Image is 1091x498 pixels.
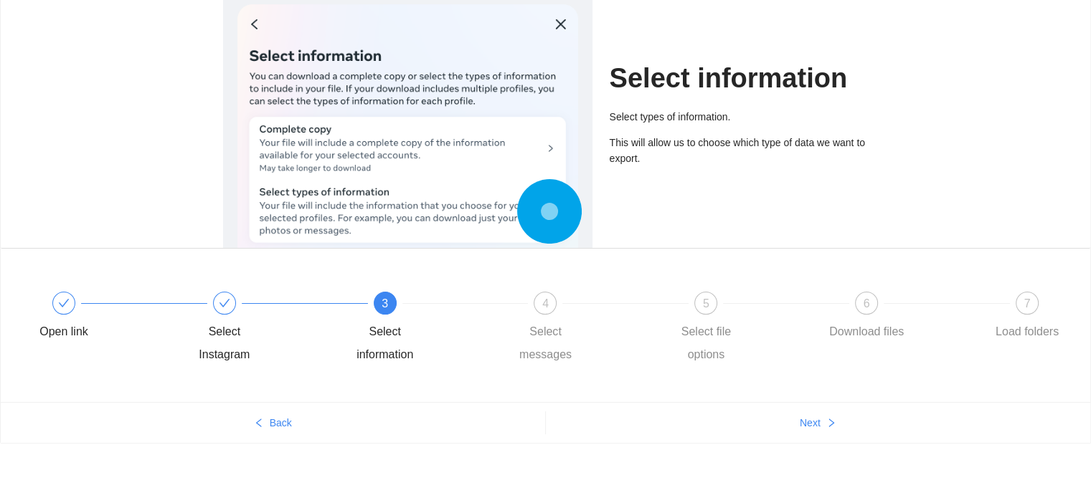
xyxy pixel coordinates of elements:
[382,297,388,310] span: 3
[610,135,869,166] p: This will allow us to choose which type of data we want to export.
[986,292,1069,343] div: 7Load folders
[39,320,88,343] div: Open link
[703,297,709,310] span: 5
[1,411,545,434] button: leftBack
[546,411,1091,434] button: Nextright
[800,415,821,431] span: Next
[825,292,986,343] div: 6Download files
[344,292,504,366] div: 3Select information
[610,109,869,125] p: Select types of information.
[58,297,70,309] span: check
[610,62,869,95] h1: Select information
[829,320,904,343] div: Download files
[22,292,183,343] div: Open link
[219,297,230,309] span: check
[183,292,344,366] div: Select Instagram
[542,297,549,310] span: 4
[1024,297,1031,310] span: 7
[254,418,264,429] span: left
[664,292,825,366] div: 5Select file options
[504,320,587,366] div: Select messages
[996,320,1059,343] div: Load folders
[864,297,870,310] span: 6
[183,320,266,366] div: Select Instagram
[826,418,836,429] span: right
[344,320,427,366] div: Select information
[270,415,292,431] span: Back
[504,292,664,366] div: 4Select messages
[664,320,747,366] div: Select file options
